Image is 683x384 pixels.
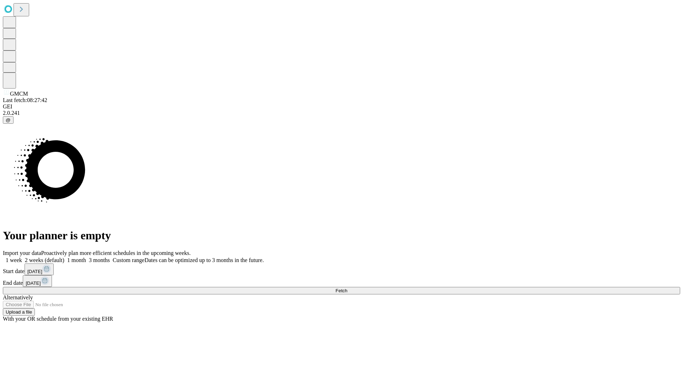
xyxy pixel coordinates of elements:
[67,257,86,263] span: 1 month
[89,257,110,263] span: 3 months
[144,257,264,263] span: Dates can be optimized up to 3 months in the future.
[3,97,47,103] span: Last fetch: 08:27:42
[3,250,41,256] span: Import your data
[23,275,52,287] button: [DATE]
[335,288,347,293] span: Fetch
[3,275,680,287] div: End date
[25,257,64,263] span: 2 weeks (default)
[3,294,33,300] span: Alternatively
[6,117,11,123] span: @
[26,281,41,286] span: [DATE]
[25,263,54,275] button: [DATE]
[3,103,680,110] div: GEI
[3,116,14,124] button: @
[41,250,191,256] span: Proactively plan more efficient schedules in the upcoming weeks.
[3,287,680,294] button: Fetch
[3,263,680,275] div: Start date
[3,316,113,322] span: With your OR schedule from your existing EHR
[3,229,680,242] h1: Your planner is empty
[113,257,144,263] span: Custom range
[3,110,680,116] div: 2.0.241
[6,257,22,263] span: 1 week
[10,91,28,97] span: GMCM
[27,269,42,274] span: [DATE]
[3,308,35,316] button: Upload a file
